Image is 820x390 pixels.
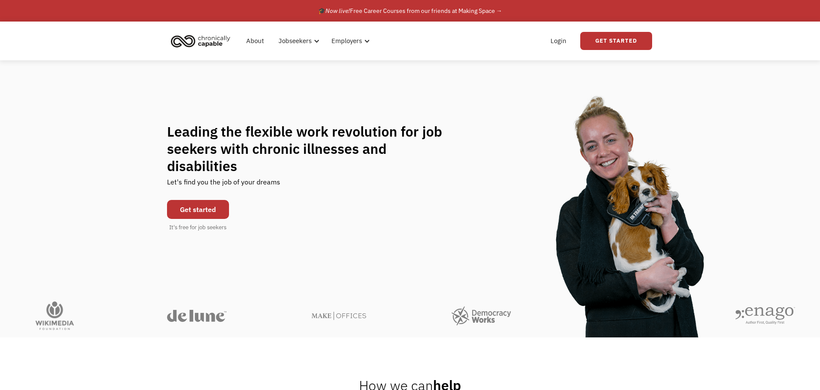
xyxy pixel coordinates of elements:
img: Chronically Capable logo [168,31,233,50]
div: It's free for job seekers [169,223,226,232]
a: Get started [167,200,229,219]
div: Let's find you the job of your dreams [167,175,280,196]
h1: Leading the flexible work revolution for job seekers with chronic illnesses and disabilities [167,123,459,175]
div: 🎓 Free Career Courses from our friends at Making Space → [318,6,502,16]
a: home [168,31,237,50]
a: Get Started [580,32,652,50]
div: Jobseekers [278,36,312,46]
a: Login [545,27,572,55]
em: Now live! [325,7,350,15]
a: About [241,27,269,55]
div: Jobseekers [273,27,322,55]
div: Employers [331,36,362,46]
div: Employers [326,27,372,55]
